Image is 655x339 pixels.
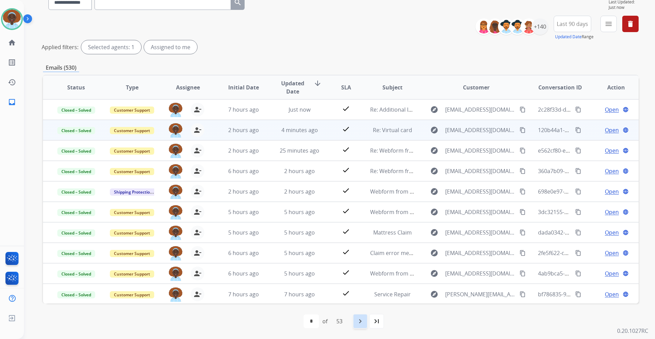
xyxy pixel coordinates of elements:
p: 0.20.1027RC [617,327,648,335]
mat-icon: person_remove [193,126,202,134]
span: e562cf80-ea14-4749-924e-161337ae1b56 [538,147,642,154]
mat-icon: check [342,227,350,236]
span: Webform from [EMAIL_ADDRESS][DOMAIN_NAME] on [DATE] [370,208,525,216]
mat-icon: content_copy [520,250,526,256]
mat-icon: person_remove [193,228,202,237]
span: Closed – Solved [57,270,95,278]
span: Open [605,290,619,298]
span: Mattress Claim [373,229,412,236]
mat-icon: person_remove [193,249,202,257]
mat-icon: person_remove [193,105,202,114]
mat-icon: content_copy [520,270,526,277]
span: 25 minutes ago [280,147,319,154]
img: agent-avatar [169,205,183,220]
mat-icon: language [623,168,629,174]
span: 2 hours ago [284,188,315,195]
span: Status [67,83,85,91]
span: Service Repair [374,291,411,298]
mat-icon: content_copy [575,168,581,174]
mat-icon: content_copy [575,147,581,154]
span: Customer Support [110,127,154,134]
img: avatar [2,10,21,29]
mat-icon: content_copy [520,188,526,195]
div: +140 [532,18,548,35]
span: [EMAIL_ADDRESS][DOMAIN_NAME] [445,249,515,257]
mat-icon: explore [430,269,438,278]
span: Closed – Solved [57,127,95,134]
mat-icon: content_copy [520,209,526,215]
span: Type [126,83,139,91]
span: 2 hours ago [284,167,315,175]
mat-icon: explore [430,249,438,257]
mat-icon: content_copy [575,270,581,277]
span: Webform from [EMAIL_ADDRESS][DOMAIN_NAME] on [DATE] [370,188,525,195]
span: Just now [609,5,639,10]
span: Subject [382,83,403,91]
span: Last 90 days [557,23,588,25]
span: 2 hours ago [228,188,259,195]
mat-icon: check [342,289,350,297]
span: Open [605,146,619,155]
span: Customer Support [110,168,154,175]
mat-icon: content_copy [575,250,581,256]
span: Closed – Solved [57,250,95,257]
span: [PERSON_NAME][EMAIL_ADDRESS][PERSON_NAME][DOMAIN_NAME] [445,290,515,298]
mat-icon: content_copy [520,229,526,236]
mat-icon: language [623,250,629,256]
mat-icon: language [623,127,629,133]
img: agent-avatar [169,185,183,199]
img: agent-avatar [169,103,183,117]
span: [EMAIL_ADDRESS][DOMAIN_NAME] [445,187,515,196]
span: 2fe5f622-c993-4808-9fea-e05ffe70518f [538,249,635,257]
span: 6 hours ago [228,270,259,277]
span: Customer Support [110,229,154,237]
mat-icon: language [623,209,629,215]
span: Customer Support [110,147,154,155]
mat-icon: check [342,268,350,277]
span: 5 hours ago [228,229,259,236]
mat-icon: language [623,229,629,236]
mat-icon: language [623,107,629,113]
span: [EMAIL_ADDRESS][DOMAIN_NAME] [445,269,515,278]
mat-icon: content_copy [575,107,581,113]
img: agent-avatar [169,246,183,260]
span: Open [605,167,619,175]
div: of [322,317,327,325]
span: Open [605,105,619,114]
span: Closed – Solved [57,229,95,237]
mat-icon: content_copy [575,209,581,215]
mat-icon: person_remove [193,167,202,175]
img: agent-avatar [169,144,183,158]
div: Selected agents: 1 [81,40,141,54]
mat-icon: navigate_next [356,317,364,325]
span: Closed – Solved [57,147,95,155]
mat-icon: content_copy [520,168,526,174]
span: Open [605,208,619,216]
span: [EMAIL_ADDRESS][DOMAIN_NAME] [445,146,515,155]
span: 6 hours ago [228,167,259,175]
mat-icon: check [342,125,350,133]
span: 7 hours ago [284,291,315,298]
mat-icon: check [342,207,350,215]
img: agent-avatar [169,287,183,302]
th: Action [583,75,639,99]
span: [EMAIL_ADDRESS][DOMAIN_NAME] [445,228,515,237]
span: 360a7b09-b3b8-4225-b8bf-4616eeb6745d [538,167,644,175]
mat-icon: check [342,186,350,195]
mat-icon: language [623,147,629,154]
mat-icon: language [623,291,629,297]
span: Claim error message [370,249,424,257]
mat-icon: content_copy [575,229,581,236]
p: Applied filters: [42,43,78,51]
span: 4ab9bca5-a033-4239-9d41-a470e217a615 [538,270,644,277]
img: agent-avatar [169,123,183,138]
mat-icon: explore [430,167,438,175]
span: Shipping Protection [110,188,157,196]
mat-icon: content_copy [575,188,581,195]
span: 5 hours ago [284,249,315,257]
mat-icon: language [623,188,629,195]
div: 53 [331,314,348,328]
span: Open [605,187,619,196]
mat-icon: inbox [8,98,16,106]
span: 5 hours ago [284,229,315,236]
